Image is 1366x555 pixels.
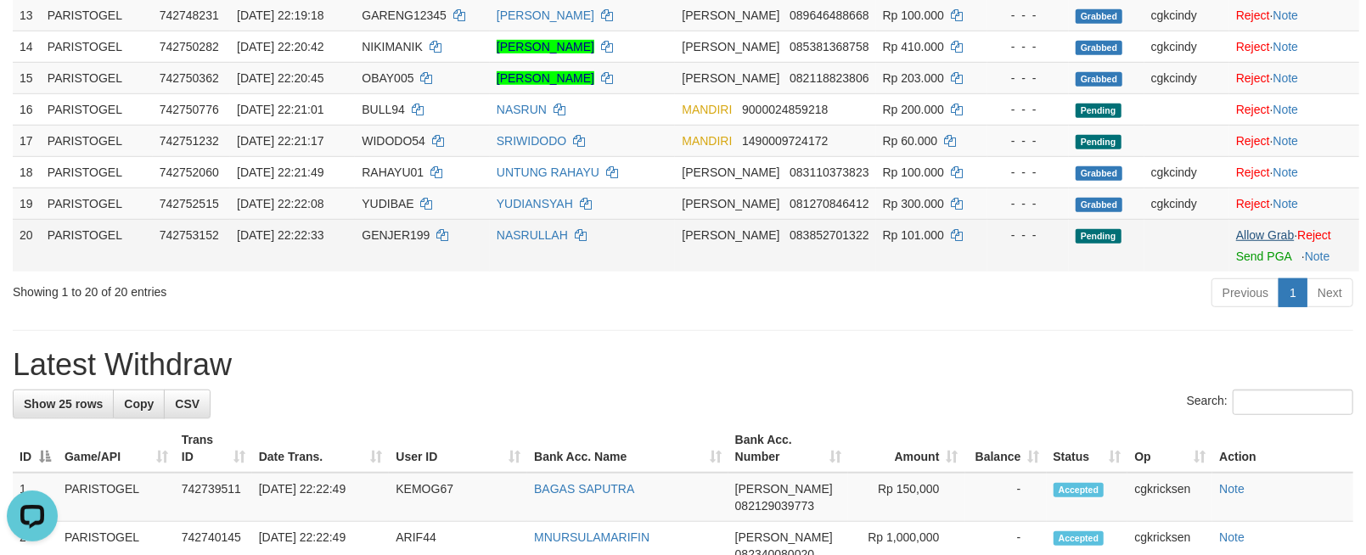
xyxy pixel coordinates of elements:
span: Rp 200.000 [883,103,944,116]
td: PARISTOGEL [41,31,153,62]
span: 742750282 [160,40,219,53]
a: UNTUNG RAHAYU [497,165,599,179]
a: [PERSON_NAME] [497,71,594,85]
span: Copy 082118823806 to clipboard [790,71,869,85]
div: - - - [994,70,1062,87]
span: [PERSON_NAME] [682,71,779,85]
span: 742752515 [160,197,219,210]
th: Bank Acc. Name: activate to sort column ascending [527,424,728,473]
a: Previous [1211,278,1279,307]
span: 742750776 [160,103,219,116]
a: MNURSULAMARIFIN [534,530,649,544]
span: Copy [124,397,154,411]
span: Copy 083110373823 to clipboard [790,165,869,179]
span: [PERSON_NAME] [682,8,779,22]
th: Status: activate to sort column ascending [1047,424,1128,473]
span: RAHAYU01 [362,165,424,179]
a: Reject [1236,197,1270,210]
td: PARISTOGEL [41,188,153,219]
td: 1 [13,473,58,522]
label: Search: [1187,390,1353,415]
td: Rp 150,000 [848,473,965,522]
a: Note [1273,40,1299,53]
span: Rp 60.000 [883,134,938,148]
a: [PERSON_NAME] [497,8,594,22]
span: MANDIRI [682,134,732,148]
td: PARISTOGEL [41,219,153,272]
td: KEMOG67 [389,473,527,522]
th: User ID: activate to sort column ascending [389,424,527,473]
span: GARENG12345 [362,8,447,22]
span: [PERSON_NAME] [735,482,833,496]
td: PARISTOGEL [41,93,153,125]
span: Pending [1076,104,1121,118]
td: cgkcindy [1144,188,1229,219]
span: 742750362 [160,71,219,85]
span: [PERSON_NAME] [682,197,779,210]
div: - - - [994,7,1062,24]
td: PARISTOGEL [41,125,153,156]
a: NASRUN [497,103,547,116]
td: cgkcindy [1144,156,1229,188]
div: - - - [994,164,1062,181]
span: Rp 100.000 [883,165,944,179]
a: Send PGA [1236,249,1291,263]
a: Note [1219,482,1245,496]
span: Rp 101.000 [883,228,944,242]
td: 15 [13,62,41,93]
th: Game/API: activate to sort column ascending [58,424,175,473]
span: Pending [1076,135,1121,149]
span: Rp 410.000 [883,40,944,53]
td: 16 [13,93,41,125]
div: - - - [994,227,1062,244]
th: Date Trans.: activate to sort column ascending [252,424,390,473]
td: · [1229,93,1359,125]
td: PARISTOGEL [58,473,175,522]
span: 742751232 [160,134,219,148]
span: [DATE] 22:21:17 [237,134,323,148]
th: Action [1212,424,1353,473]
th: Amount: activate to sort column ascending [848,424,965,473]
span: [DATE] 22:22:08 [237,197,323,210]
span: [PERSON_NAME] [682,165,779,179]
td: cgkricksen [1127,473,1212,522]
a: [PERSON_NAME] [497,40,594,53]
span: Accepted [1054,531,1105,546]
a: Next [1307,278,1353,307]
a: Reject [1297,228,1331,242]
a: 1 [1279,278,1307,307]
th: ID: activate to sort column descending [13,424,58,473]
td: 742739511 [175,473,252,522]
span: Grabbed [1076,198,1123,212]
td: 19 [13,188,41,219]
div: - - - [994,101,1062,118]
th: Op: activate to sort column ascending [1127,424,1212,473]
span: Pending [1076,229,1121,244]
span: Copy 9000024859218 to clipboard [742,103,828,116]
a: Note [1273,103,1299,116]
a: Reject [1236,8,1270,22]
span: [PERSON_NAME] [682,40,779,53]
span: 742748231 [160,8,219,22]
span: 742752060 [160,165,219,179]
a: Reject [1236,40,1270,53]
a: Copy [113,390,165,418]
span: OBAY005 [362,71,413,85]
td: - [965,473,1047,522]
td: · [1229,62,1359,93]
td: · [1229,188,1359,219]
span: Grabbed [1076,9,1123,24]
div: Showing 1 to 20 of 20 entries [13,277,556,300]
div: - - - [994,195,1062,212]
a: Reject [1236,165,1270,179]
span: Copy 083852701322 to clipboard [790,228,869,242]
td: · [1229,125,1359,156]
td: 18 [13,156,41,188]
h1: Latest Withdraw [13,348,1353,382]
a: Note [1273,134,1299,148]
a: Note [1273,71,1299,85]
span: Rp 203.000 [883,71,944,85]
th: Trans ID: activate to sort column ascending [175,424,252,473]
span: [DATE] 22:19:18 [237,8,323,22]
span: MANDIRI [682,103,732,116]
